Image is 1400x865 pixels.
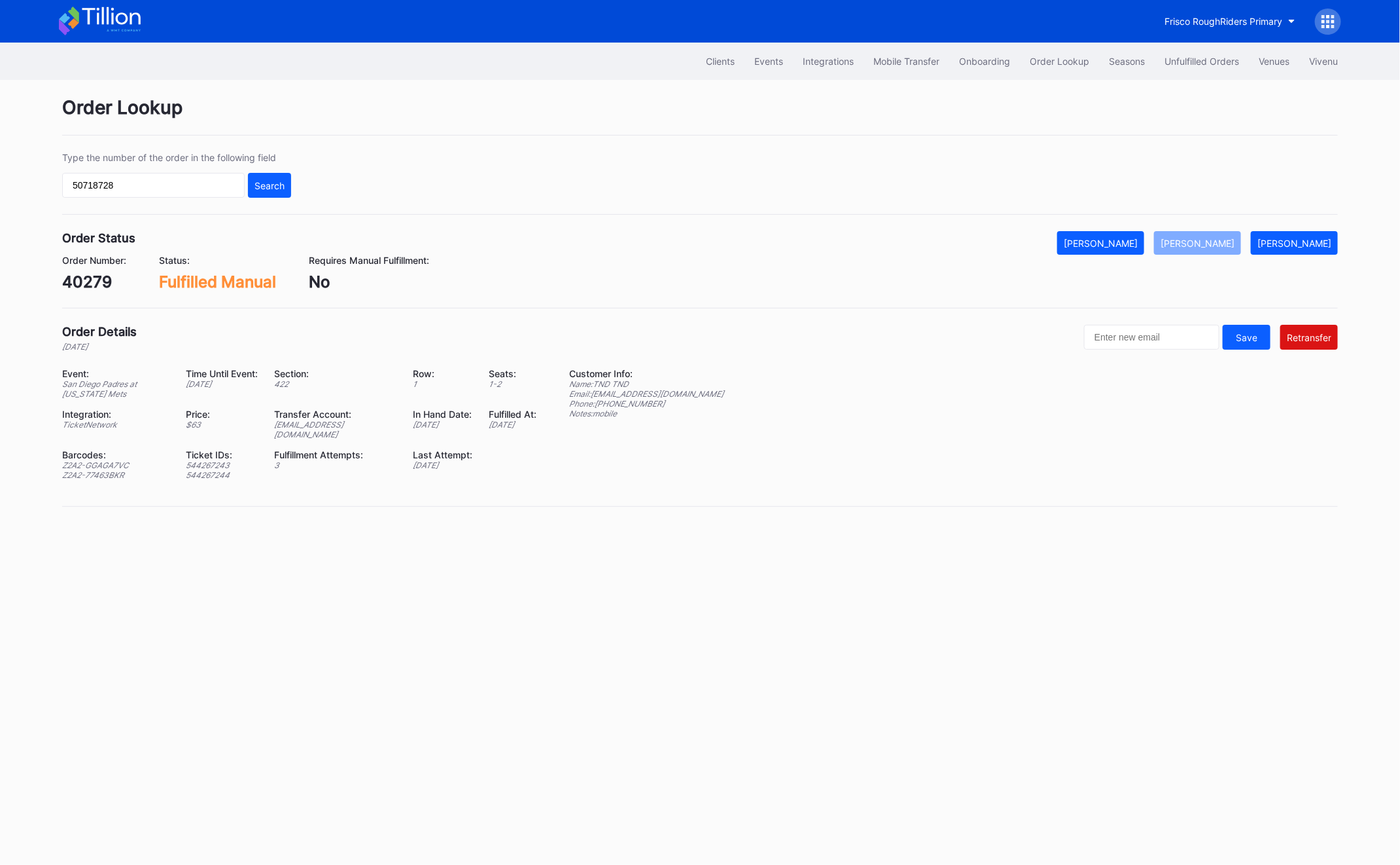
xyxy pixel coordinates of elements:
[1287,332,1331,343] div: Retransfer
[569,409,724,418] div: Notes: mobile
[1155,9,1305,33] button: Frisco RoughRiders Primary
[1099,49,1155,73] button: Seasons
[1236,332,1257,343] div: Save
[569,379,724,389] div: Name: TND TND
[62,255,126,266] div: Order Number:
[1280,325,1338,350] button: Retransfer
[62,379,170,399] div: San Diego Padres at [US_STATE] Mets
[1259,56,1289,67] div: Venues
[1249,49,1299,73] button: Venues
[489,368,536,379] div: Seats:
[62,231,135,245] div: Order Status
[254,180,285,191] div: Search
[803,56,854,67] div: Integrations
[489,379,536,389] div: 1 - 2
[275,368,397,379] div: Section:
[186,368,258,379] div: Time Until Event:
[413,368,472,379] div: Row:
[275,460,397,470] div: 3
[62,460,170,470] div: Z2A2-GGAGA7VC
[413,409,472,420] div: In Hand Date:
[754,56,783,67] div: Events
[413,420,472,430] div: [DATE]
[1299,49,1348,73] button: Vivenu
[959,56,1010,67] div: Onboarding
[413,460,472,470] div: [DATE]
[1309,56,1338,67] div: Vivenu
[62,449,170,460] div: Barcodes:
[1161,238,1234,249] div: [PERSON_NAME]
[186,420,258,430] div: $ 63
[62,368,170,379] div: Event:
[186,470,258,480] div: 544267244
[413,449,472,460] div: Last Attempt:
[62,409,170,420] div: Integration:
[864,49,949,73] button: Mobile Transfer
[62,325,137,339] div: Order Details
[275,379,397,389] div: 422
[1057,231,1144,255] button: [PERSON_NAME]
[62,152,291,163] div: Type the number of the order in the following field
[1064,238,1138,249] div: [PERSON_NAME]
[275,449,397,460] div: Fulfillment Attempts:
[62,96,1338,136] div: Order Lookup
[159,255,276,266] div: Status:
[793,49,864,73] button: Integrations
[489,420,536,430] div: [DATE]
[62,342,137,352] div: [DATE]
[1223,325,1270,350] button: Save
[62,470,170,480] div: Z2A2-77463BKR
[1109,56,1145,67] div: Seasons
[309,255,429,266] div: Requires Manual Fulfillment:
[1020,49,1099,73] button: Order Lookup
[275,420,397,439] div: [EMAIL_ADDRESS][DOMAIN_NAME]
[1155,49,1249,73] button: Unfulfilled Orders
[1164,16,1282,27] div: Frisco RoughRiders Primary
[569,399,724,409] div: Phone: [PHONE_NUMBER]
[569,368,724,379] div: Customer Info:
[569,389,724,399] div: Email: [EMAIL_ADDRESS][DOMAIN_NAME]
[186,460,258,470] div: 544267243
[248,173,291,198] button: Search
[309,272,429,291] div: No
[62,173,245,198] input: GT59662
[1251,231,1338,255] button: [PERSON_NAME]
[1164,56,1239,67] div: Unfulfilled Orders
[873,56,939,67] div: Mobile Transfer
[1257,238,1331,249] div: [PERSON_NAME]
[159,272,276,291] div: Fulfilled Manual
[489,409,536,420] div: Fulfilled At:
[413,379,472,389] div: 1
[62,272,126,291] div: 40279
[696,49,744,73] button: Clients
[949,49,1020,73] button: Onboarding
[186,379,258,389] div: [DATE]
[1030,56,1089,67] div: Order Lookup
[1154,231,1241,255] button: [PERSON_NAME]
[62,420,170,430] div: TicketNetwork
[275,409,397,420] div: Transfer Account:
[186,409,258,420] div: Price:
[706,56,735,67] div: Clients
[186,449,258,460] div: Ticket IDs:
[1084,325,1219,350] input: Enter new email
[744,49,793,73] button: Events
